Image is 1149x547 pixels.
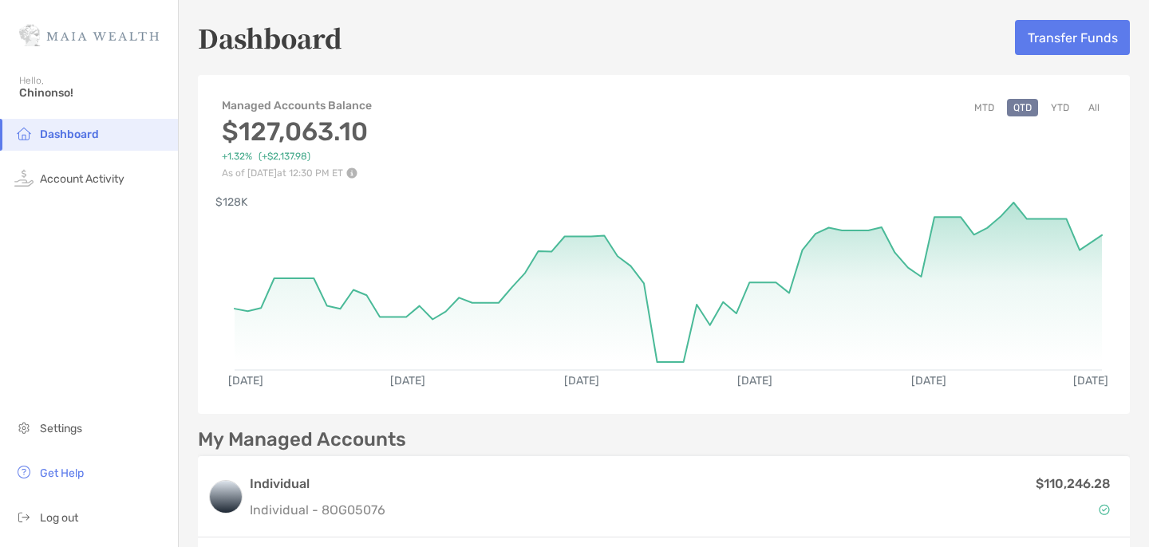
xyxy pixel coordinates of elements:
span: Log out [40,511,78,525]
span: ( +$2,137.98 ) [259,151,310,163]
button: YTD [1044,99,1076,116]
text: $128K [215,195,248,209]
img: Performance Info [346,167,357,179]
img: get-help icon [14,462,34,482]
span: Account Activity [40,172,124,186]
h3: $127,063.10 [222,116,373,147]
text: [DATE] [228,374,263,388]
img: logout icon [14,507,34,526]
p: As of [DATE] at 12:30 PM ET [222,167,373,179]
img: Account Status icon [1099,504,1110,515]
img: settings icon [14,418,34,437]
text: [DATE] [737,374,772,388]
img: logo account [210,481,242,513]
button: Transfer Funds [1015,20,1130,55]
span: +1.32% [222,151,252,163]
button: All [1082,99,1106,116]
button: QTD [1007,99,1038,116]
text: [DATE] [911,374,946,388]
text: [DATE] [564,374,599,388]
span: Settings [40,422,82,435]
p: $110,246.28 [1036,474,1111,494]
span: Dashboard [40,128,99,141]
img: Zoe Logo [19,6,159,64]
h4: Managed Accounts Balance [222,99,373,112]
img: household icon [14,124,34,143]
img: activity icon [14,168,34,187]
p: My Managed Accounts [198,430,406,450]
text: [DATE] [1073,374,1108,388]
p: Individual - 8OG05076 [250,500,385,520]
span: Get Help [40,466,84,480]
span: Chinonso! [19,86,168,100]
h5: Dashboard [198,19,342,56]
text: [DATE] [390,374,425,388]
h3: Individual [250,474,385,494]
button: MTD [968,99,1001,116]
